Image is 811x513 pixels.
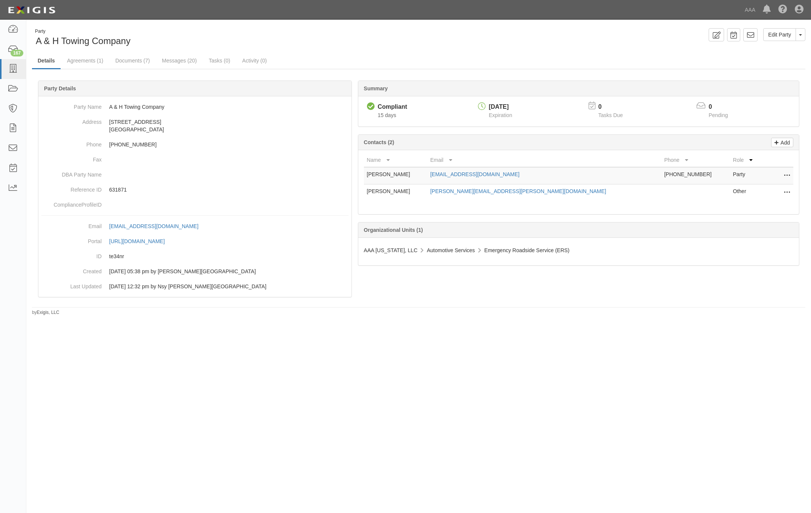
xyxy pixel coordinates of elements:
dt: ID [41,249,102,260]
a: Add [771,138,793,147]
a: [EMAIL_ADDRESS][DOMAIN_NAME] [109,223,207,229]
div: A & H Towing Company [32,28,413,47]
small: by [32,309,59,316]
dt: ComplianceProfileID [41,197,102,209]
dd: te34nr [41,249,348,264]
i: Compliant [367,103,375,111]
dd: 10/08/2024 12:32 pm by Nsy Archibong-Usoro [41,279,348,294]
span: A & H Towing Company [36,36,131,46]
a: AAA [741,2,759,17]
th: Role [730,153,763,167]
div: Party [35,28,131,35]
p: 0 [709,103,737,111]
a: Details [32,53,61,69]
th: Email [427,153,661,167]
dt: Created [41,264,102,275]
a: Documents (7) [110,53,155,68]
div: 167 [11,50,23,56]
dt: Reference ID [41,182,102,193]
span: Tasks Due [598,112,623,118]
div: [DATE] [489,103,512,111]
b: Contacts (2) [364,139,394,145]
dt: Address [41,114,102,126]
a: Edit Party [763,28,796,41]
dt: Fax [41,152,102,163]
dt: Phone [41,137,102,148]
span: Emergency Roadside Service (ERS) [484,247,569,253]
a: Messages (20) [156,53,202,68]
a: Activity (0) [237,53,272,68]
th: Phone [661,153,730,167]
p: 0 [598,103,632,111]
a: Tasks (0) [203,53,236,68]
td: [PHONE_NUMBER] [661,167,730,184]
p: 631871 [109,186,348,193]
b: Party Details [44,85,76,91]
div: Compliant [378,103,407,111]
dt: DBA Party Name [41,167,102,178]
b: Summary [364,85,388,91]
th: Name [364,153,428,167]
a: Agreements (1) [61,53,109,68]
td: Other [730,184,763,201]
b: Organizational Units (1) [364,227,423,233]
img: logo-5460c22ac91f19d4615b14bd174203de0afe785f0fc80cf4dbbc73dc1793850b.png [6,3,58,17]
a: [URL][DOMAIN_NAME] [109,238,173,244]
dt: Party Name [41,99,102,111]
td: [PERSON_NAME] [364,184,428,201]
a: [EMAIL_ADDRESS][DOMAIN_NAME] [430,171,519,177]
i: Help Center - Complianz [778,5,787,14]
span: Expiration [489,112,512,118]
dt: Portal [41,234,102,245]
span: AAA [US_STATE], LLC [364,247,418,253]
span: Automotive Services [427,247,475,253]
a: [PERSON_NAME][EMAIL_ADDRESS][PERSON_NAME][DOMAIN_NAME] [430,188,606,194]
span: Since 08/20/2025 [378,112,396,118]
dt: Last Updated [41,279,102,290]
td: [PERSON_NAME] [364,167,428,184]
dd: [PHONE_NUMBER] [41,137,348,152]
div: [EMAIL_ADDRESS][DOMAIN_NAME] [109,222,198,230]
p: Add [779,138,790,147]
td: Party [730,167,763,184]
dt: Email [41,219,102,230]
dd: A & H Towing Company [41,99,348,114]
dd: [STREET_ADDRESS] [GEOGRAPHIC_DATA] [41,114,348,137]
dd: 09/17/2024 05:38 pm by Nsy Archibong-Usoro [41,264,348,279]
a: Exigis, LLC [37,310,59,315]
span: Pending [709,112,728,118]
